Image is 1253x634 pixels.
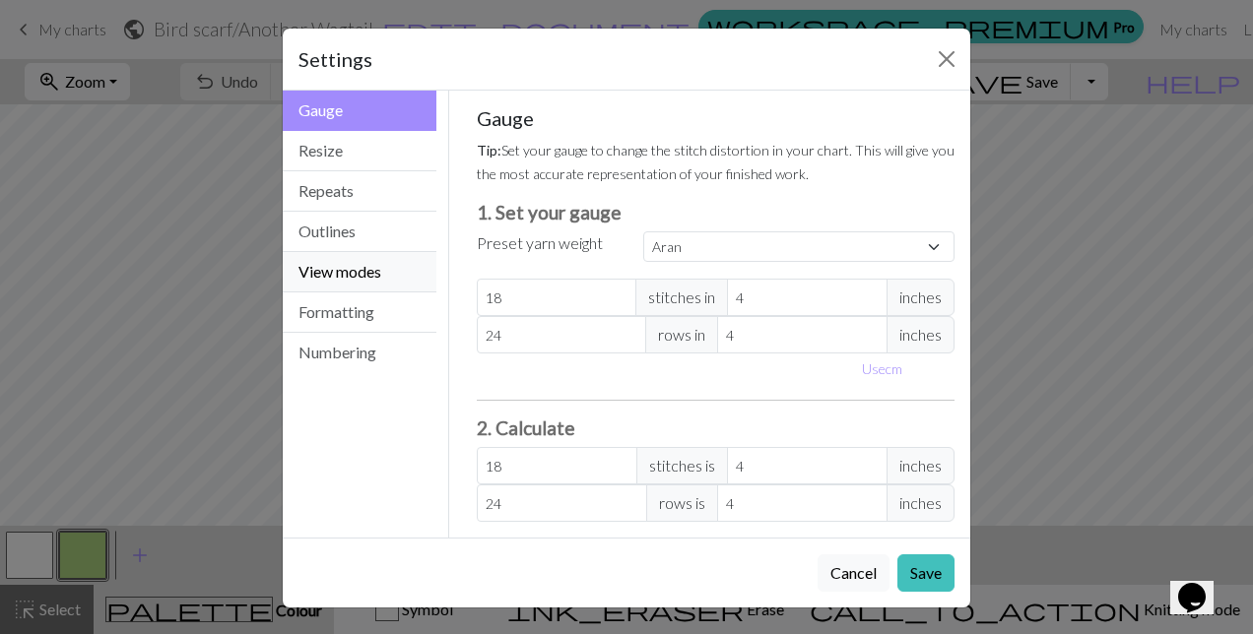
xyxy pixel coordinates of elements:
[283,131,436,171] button: Resize
[646,484,718,522] span: rows is
[645,316,718,353] span: rows in
[887,316,955,353] span: inches
[1170,555,1233,614] iframe: chat widget
[283,91,436,131] button: Gauge
[636,447,728,484] span: stitches is
[931,43,962,75] button: Close
[283,252,436,292] button: View modes
[477,416,956,439] h3: 2. Calculate
[897,554,955,592] button: Save
[283,292,436,333] button: Formatting
[887,279,955,316] span: inches
[477,142,501,158] strong: Tip:
[635,279,728,316] span: stitches in
[283,171,436,212] button: Repeats
[887,447,955,484] span: inches
[887,484,955,522] span: inches
[477,231,603,255] label: Preset yarn weight
[477,106,956,130] h5: Gauge
[818,554,890,592] button: Cancel
[477,142,955,182] small: Set your gauge to change the stitch distortion in your chart. This will give you the most accurat...
[283,212,436,252] button: Outlines
[298,44,372,74] h5: Settings
[477,201,956,223] h3: 1. Set your gauge
[283,333,436,372] button: Numbering
[853,353,911,384] button: Usecm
